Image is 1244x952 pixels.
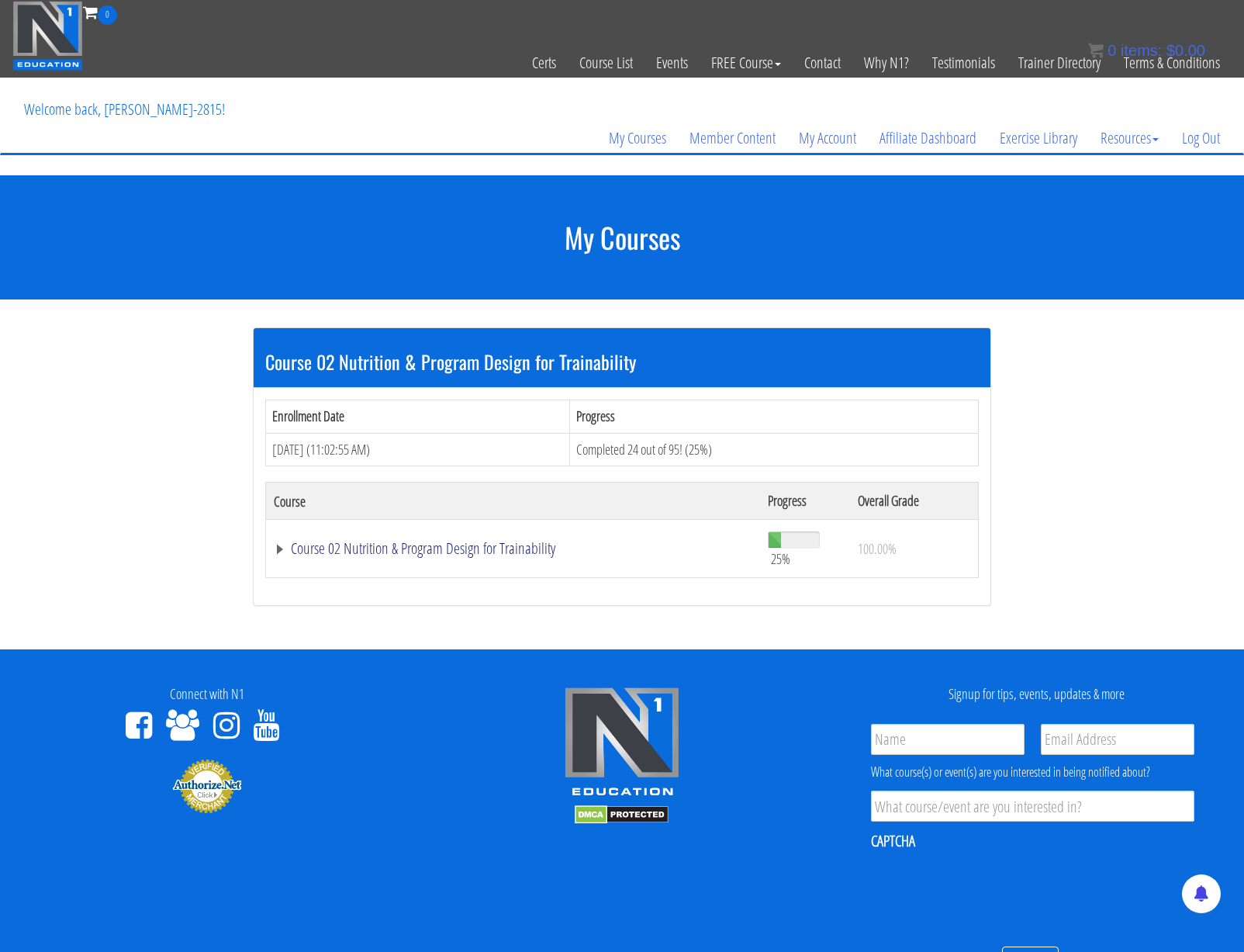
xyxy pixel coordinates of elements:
[850,520,978,578] td: 100.00%
[1166,42,1175,59] span: $
[852,25,921,101] a: Why N1?
[12,1,83,71] img: n1-education
[568,25,644,101] a: Course List
[83,2,117,23] a: 0
[644,25,700,101] a: Events
[266,400,570,433] th: Enrollment Date
[1088,43,1104,58] img: icon11.png
[787,101,868,175] a: My Account
[988,101,1089,175] a: Exercise Library
[841,687,1232,702] h4: Signup for tips, events, updates & more
[98,5,117,25] span: 0
[570,433,979,466] td: Completed 24 out of 95! (25%)
[1088,42,1205,59] a: 0 items: $0.00
[871,831,915,851] label: CAPTCHA
[921,25,1007,101] a: Testimonials
[1108,42,1116,59] span: 0
[12,687,403,702] h4: Connect with N1
[266,433,570,466] td: [DATE] (11:02:55 AM)
[1121,42,1162,59] span: items:
[265,351,979,372] h3: Course 02 Nutrition & Program Design for Trainability
[871,763,1194,781] div: What course(s) or event(s) are you interested in being notified about?
[1112,25,1232,101] a: Terms & Conditions
[871,861,1107,922] iframe: reCAPTCHA
[793,25,852,101] a: Contact
[871,791,1194,822] input: What course/event are you interested in?
[1166,42,1205,59] bdi: 0.00
[678,101,787,175] a: Member Content
[1007,25,1112,101] a: Trainer Directory
[1041,724,1194,755] input: Email Address
[597,101,678,175] a: My Courses
[520,25,568,101] a: Certs
[266,483,760,520] th: Course
[575,805,669,824] img: DMCA.com Protection Status
[172,758,242,814] img: Authorize.Net Merchant - Click to Verify
[868,101,988,175] a: Affiliate Dashboard
[771,550,790,567] span: 25%
[274,541,752,556] a: Course 02 Nutrition & Program Design for Trainability
[760,483,850,520] th: Progress
[564,687,680,801] img: n1-edu-logo
[12,78,237,140] p: Welcome back, [PERSON_NAME]-2815!
[570,400,979,433] th: Progress
[1170,101,1232,175] a: Log Out
[1089,101,1170,175] a: Resources
[871,724,1025,755] input: Name
[700,25,793,101] a: FREE Course
[850,483,978,520] th: Overall Grade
